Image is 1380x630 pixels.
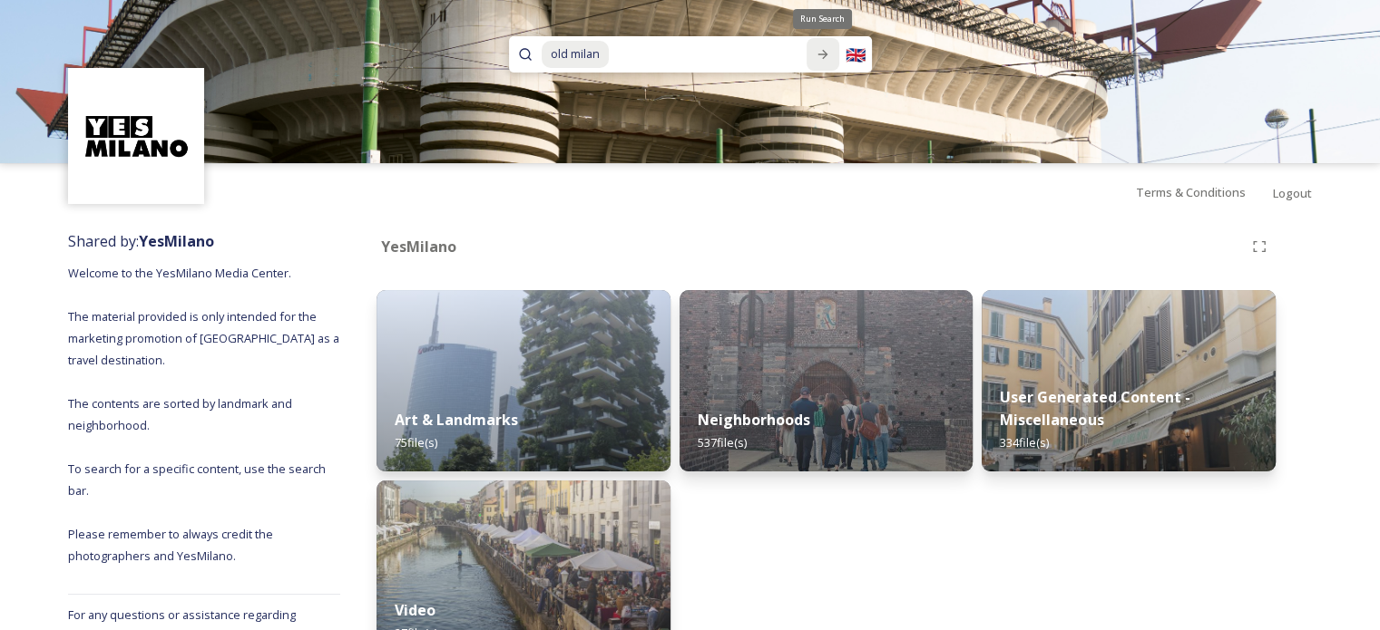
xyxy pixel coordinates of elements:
strong: Art & Landmarks [395,410,518,430]
span: old milan [542,41,609,67]
span: Shared by: [68,231,214,251]
img: Logo%20YesMilano%40150x.png [71,71,202,202]
span: Terms & Conditions [1136,184,1246,200]
div: Run Search [793,9,852,29]
span: 537 file(s) [698,434,747,451]
span: 75 file(s) [395,434,437,451]
span: Welcome to the YesMilano Media Center. The material provided is only intended for the marketing p... [68,265,342,564]
img: 39056706942e726a10cb66607dbfc22c2ba330fd249abd295dd4e57aab3ba313.jpg [982,290,1276,471]
div: 🇬🇧 [839,38,872,71]
span: 334 file(s) [1000,434,1049,451]
a: Terms & Conditions [1136,181,1273,203]
strong: Video [395,600,436,620]
strong: YesMilano [381,237,456,257]
img: SEMPIONE.CASTELLO01660420.jpg [680,290,974,471]
strong: Neighborhoods [698,410,810,430]
strong: User Generated Content - Miscellaneous [1000,387,1189,430]
span: Logout [1273,185,1312,201]
strong: YesMilano [139,231,214,251]
img: Isola_Yesilano_AnnaDellaBadia_880.jpg [377,290,670,471]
